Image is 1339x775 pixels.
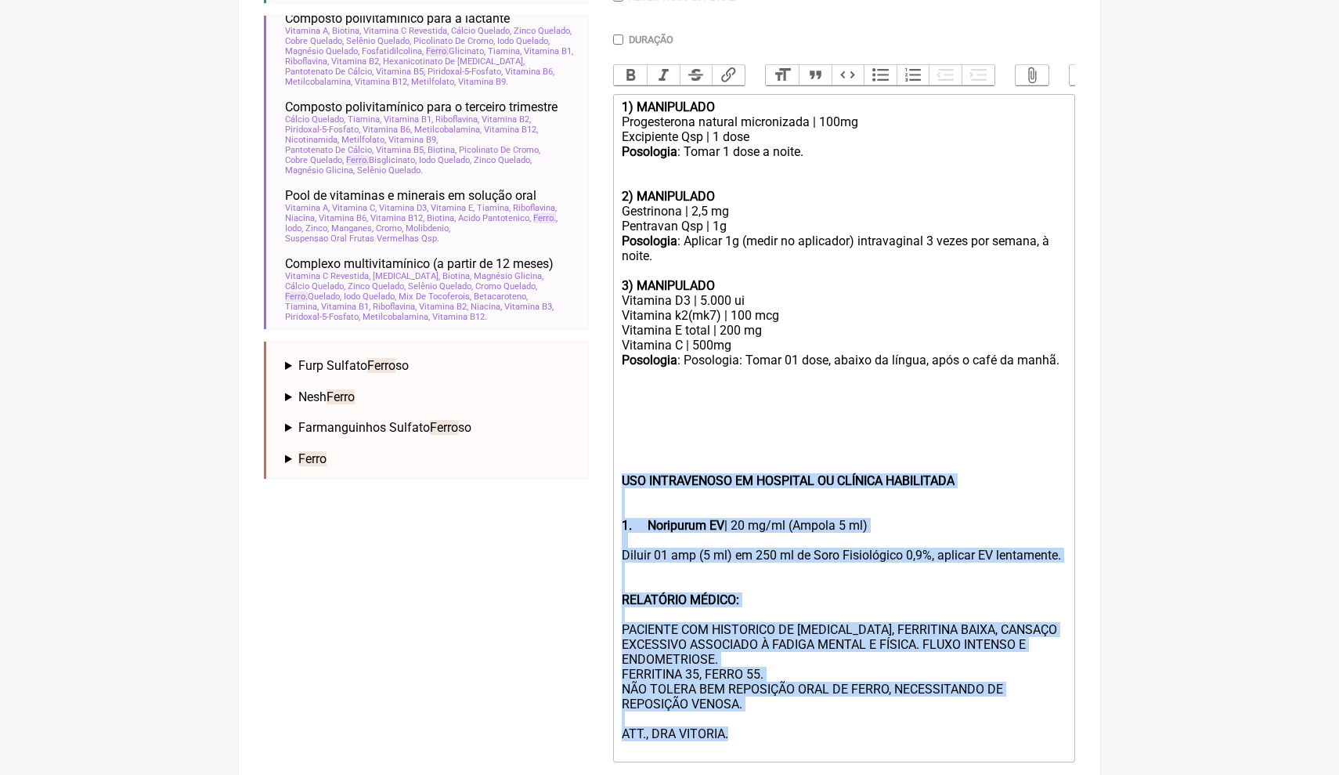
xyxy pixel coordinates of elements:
[285,203,330,213] span: Vitamina A
[766,65,799,85] button: Heading
[419,155,471,165] span: Iodo Quelado
[477,203,511,213] span: Tiamina
[622,114,1067,129] div: Progesterona natural micronizada | 100mg
[367,358,395,373] span: Ferro
[332,203,377,213] span: Vitamina C
[362,46,424,56] span: Fosfatidilcolina
[363,26,449,36] span: Vitamina C Revestida
[373,271,440,281] span: [MEDICAL_DATA]
[497,36,550,46] span: Iodo Quelado
[346,155,417,165] span: Bisglicinato
[414,125,538,135] span: Metilcobalamina, Vitamina B12
[622,144,1067,189] div: : Tomar 1 dose a noite.
[373,302,468,312] span: Riboflavina, Vitamina B2
[680,65,713,85] button: Strikethrough
[408,281,473,292] span: Selênio Quelado
[285,312,360,322] span: Piridoxal-5-Fosfato
[474,155,532,165] span: Zinco Quelado
[285,302,370,312] span: Tiamina, Vitamina B1
[799,65,832,85] button: Quote
[363,312,487,322] span: Metilcobalamina, Vitamina B12
[471,302,554,312] span: Niacina, Vitamina B3
[426,46,449,56] span: Ferro
[622,204,1067,219] div: Gestrinona | 2,5 mg
[285,77,409,87] span: Metilcobalamina, Vitamina B12
[648,518,724,533] strong: Noripurum EV
[285,114,345,125] span: Cálcio Quelado
[285,100,558,114] span: Composto polivitamínico para o terceiro trimestre
[406,223,450,234] span: Molibdenio
[459,145,540,155] span: Picolinato De Cromo
[622,308,1067,323] div: Vitamina k2(mk7) | 100 mcg
[285,420,576,435] summary: Farmanguinhos SulfatoFerroso
[298,420,471,435] span: Farmanguinhos Sulfato so
[285,234,439,244] span: Suspensao Oral Frutas Vermelhas Qsp
[285,36,344,46] span: Cobre Quelado
[435,114,531,125] span: Riboflavina, Vitamina B2
[442,271,471,281] span: Biotina
[357,165,423,176] span: Selênio Quelado
[348,114,433,125] span: Tiamina, Vitamina B1
[285,256,554,271] span: Complexo multivitamínico (a partir de 12 meses)
[428,67,554,77] span: Piridoxal-5-Fosfato, Vitamina B6
[427,213,456,223] span: Biotina
[1016,65,1048,85] button: Attach Files
[285,389,576,404] summary: NeshFerro
[962,65,994,85] button: Increase Level
[285,67,425,77] span: Pantotenato De Cálcio, Vitamina B5
[488,46,573,56] span: Tiamina, Vitamina B1
[285,451,576,466] summary: Ferro
[832,65,864,85] button: Code
[332,26,361,36] span: Biotina
[305,223,329,234] span: Zinco
[285,46,359,56] span: Magnésio Quelado
[285,155,344,165] span: Cobre Quelado
[298,389,355,404] span: Nesh
[622,353,677,368] strong: Posologia
[428,145,457,155] span: Biotina
[622,144,677,159] strong: Posologia
[285,223,303,234] span: Iodo
[533,213,556,223] span: Ferro
[622,323,1067,353] div: Vitamina E total | 200 mg Vitamina C | 500mg
[285,292,308,302] span: Ferro
[513,203,557,213] span: Riboflavina
[622,189,715,204] strong: 2) MANIPULADO
[474,292,528,302] span: Betacaroteno
[622,353,1067,414] div: : Posologia: Tomar 01 dose, abaixo da língua, após o café da manhã. ㅤ
[614,65,647,85] button: Bold
[622,278,715,293] strong: 3) MANIPULADO
[426,46,485,56] span: Glicinato
[622,100,715,114] strong: 1) MANIPULADO
[285,165,355,176] span: Magnésio Glicina
[1070,65,1103,85] button: Undo
[399,292,471,302] span: Mix De Tocoferois
[458,213,531,223] span: Acido Pantotenico
[285,271,370,281] span: Vitamina C Revestida
[285,188,536,203] span: Pool de vitaminas e minerais em solução oral
[285,213,316,223] span: Niacina
[376,223,403,234] span: Cromo
[285,26,330,36] span: Vitamina A
[348,281,406,292] span: Zinco Quelado
[622,548,1067,756] div: Diluir 01 amp (5 ml) em 250 ml de Soro Fisiológico 0,9%, aplicar EV lentamente. PACIENTE COM HIST...
[379,203,428,213] span: Vitamina D3
[622,234,677,248] strong: Posologia
[622,234,1067,263] div: : Aplicar 1g (medir no aplicador) intravaginal 3 vezes por semana, à noite.
[285,358,576,373] summary: Furp SulfatoFerroso
[451,26,511,36] span: Cálcio Quelado
[327,389,355,404] span: Ferro
[285,292,341,302] span: Quelado
[475,281,537,292] span: Cromo Quelado
[383,56,525,67] span: Hexanicotinato De [MEDICAL_DATA]
[622,592,739,607] strong: RELATÓRIO MÉDICO:
[622,219,1067,234] div: Pentravan Qsp | 1g
[929,65,962,85] button: Decrease Level
[285,135,339,145] span: Nicotinamida
[285,56,381,67] span: Riboflavina, Vitamina B2
[622,414,1067,533] div: | 20 mg/ml (Ampola 5 ml)
[647,65,680,85] button: Italic
[319,213,368,223] span: Vitamina B6
[346,36,411,46] span: Selênio Quelado
[285,11,510,26] span: Composto polivitamínico para a lactante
